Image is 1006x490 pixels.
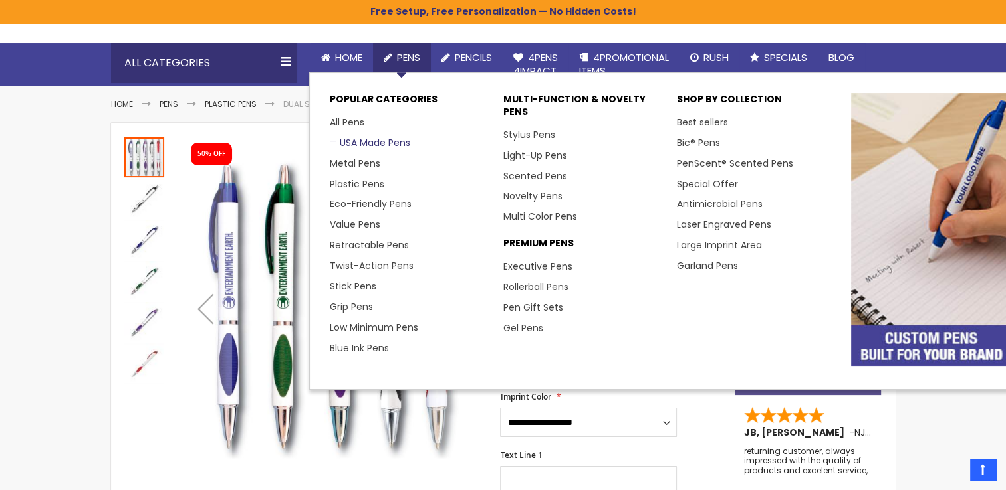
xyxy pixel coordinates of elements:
[503,93,664,125] p: Multi-Function & Novelty Pens
[503,260,572,273] a: Executive Pens
[124,218,166,260] div: Dual Spot Pen
[111,43,297,83] div: All Categories
[828,50,854,64] span: Blog
[111,98,133,110] a: Home
[124,260,166,301] div: Dual Spot Pen
[849,426,965,439] span: - ,
[503,321,543,335] a: Gel Pens
[124,177,166,218] div: Dual Spot Pen
[330,157,380,170] a: Metal Pens
[677,136,720,149] a: Bic® Pens
[330,197,412,210] a: Eco-Friendly Pens
[431,43,503,72] a: Pencils
[818,43,865,72] a: Blog
[330,136,410,149] a: USA Made Pens
[703,50,729,64] span: Rush
[124,301,166,342] div: Dual Spot Pen
[455,50,492,64] span: Pencils
[764,50,807,64] span: Specials
[330,93,490,112] p: Popular Categories
[677,177,738,191] a: Special Offer
[330,341,389,355] a: Blue Ink Pens
[330,218,380,231] a: Value Pens
[397,50,420,64] span: Pens
[283,99,340,110] li: Dual Spot Pen
[739,43,818,72] a: Specials
[579,50,669,78] span: 4PROMOTIONAL ITEMS
[335,50,362,64] span: Home
[124,179,164,218] img: Dual Spot Pen
[503,301,563,314] a: Pen Gift Sets
[677,157,793,170] a: PenScent® Scented Pens
[330,300,373,313] a: Grip Pens
[500,391,551,402] span: Imprint Color
[503,210,577,223] a: Multi Color Pens
[124,343,164,383] img: Dual Spot Pen
[503,280,568,293] a: Rollerball Pens
[124,261,164,301] img: Dual Spot Pen
[205,98,257,110] a: Plastic Pens
[330,238,409,252] a: Retractable Pens
[124,136,166,177] div: Dual Spot Pen
[330,321,418,334] a: Low Minimum Pens
[197,149,225,159] div: 50% OFF
[124,342,164,383] div: Dual Spot Pen
[330,259,414,272] a: Twist-Action Pens
[503,149,567,162] a: Light-Up Pens
[179,136,232,481] div: Previous
[677,93,837,112] p: Shop By Collection
[124,220,164,260] img: Dual Spot Pen
[744,426,849,439] span: JB, [PERSON_NAME]
[330,280,376,293] a: Stick Pens
[330,177,384,191] a: Plastic Pens
[503,237,664,256] p: Premium Pens
[373,43,431,72] a: Pens
[744,447,873,475] div: returning customer, always impressed with the quality of products and excelent service, will retu...
[503,169,567,183] a: Scented Pens
[677,197,763,210] a: Antimicrobial Pens
[330,116,364,129] a: All Pens
[677,238,762,252] a: Large Imprint Area
[896,454,1006,490] iframe: Google Customer Reviews
[568,43,680,86] a: 4PROMOTIONALITEMS
[311,43,373,72] a: Home
[677,116,728,129] a: Best sellers
[677,259,738,272] a: Garland Pens
[503,43,568,86] a: 4Pens4impact
[500,449,542,461] span: Text Line 1
[677,218,771,231] a: Laser Engraved Pens
[854,426,871,439] span: NJ
[503,189,563,203] a: Novelty Pens
[503,128,555,141] a: Stylus Pens
[160,98,178,110] a: Pens
[513,50,558,78] span: 4Pens 4impact
[680,43,739,72] a: Rush
[124,302,164,342] img: Dual Spot Pen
